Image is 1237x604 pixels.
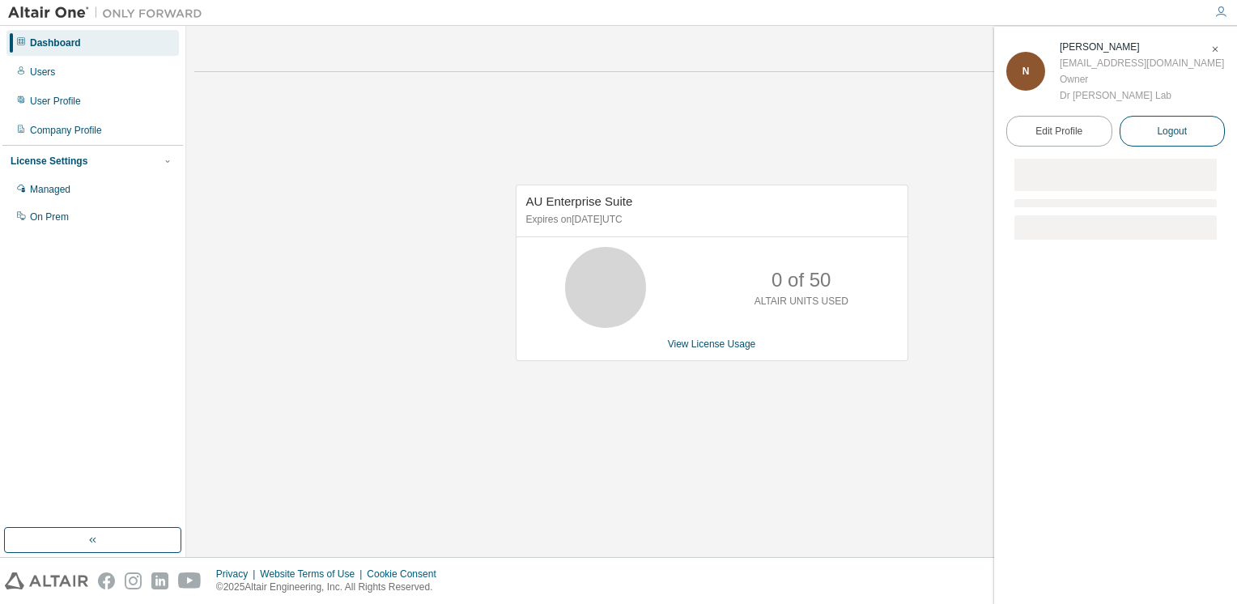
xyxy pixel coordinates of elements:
[1060,39,1224,55] div: Naveen Kushwaha
[151,572,168,589] img: linkedin.svg
[11,155,87,168] div: License Settings
[1060,71,1224,87] div: Owner
[1060,87,1224,104] div: Dr [PERSON_NAME] Lab
[526,213,894,227] p: Expires on [DATE] UTC
[5,572,88,589] img: altair_logo.svg
[1060,55,1224,71] div: [EMAIL_ADDRESS][DOMAIN_NAME]
[1157,123,1187,139] span: Logout
[30,124,102,137] div: Company Profile
[30,211,69,223] div: On Prem
[260,568,367,581] div: Website Terms of Use
[178,572,202,589] img: youtube.svg
[30,95,81,108] div: User Profile
[30,36,81,49] div: Dashboard
[668,338,756,350] a: View License Usage
[30,183,70,196] div: Managed
[1006,116,1112,147] a: Edit Profile
[755,295,848,308] p: ALTAIR UNITS USED
[8,5,210,21] img: Altair One
[98,572,115,589] img: facebook.svg
[216,568,260,581] div: Privacy
[216,581,446,594] p: © 2025 Altair Engineering, Inc. All Rights Reserved.
[367,568,445,581] div: Cookie Consent
[772,266,831,294] p: 0 of 50
[1022,66,1030,77] span: N
[30,66,55,79] div: Users
[125,572,142,589] img: instagram.svg
[1035,125,1082,138] span: Edit Profile
[526,194,633,208] span: AU Enterprise Suite
[1120,116,1226,147] button: Logout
